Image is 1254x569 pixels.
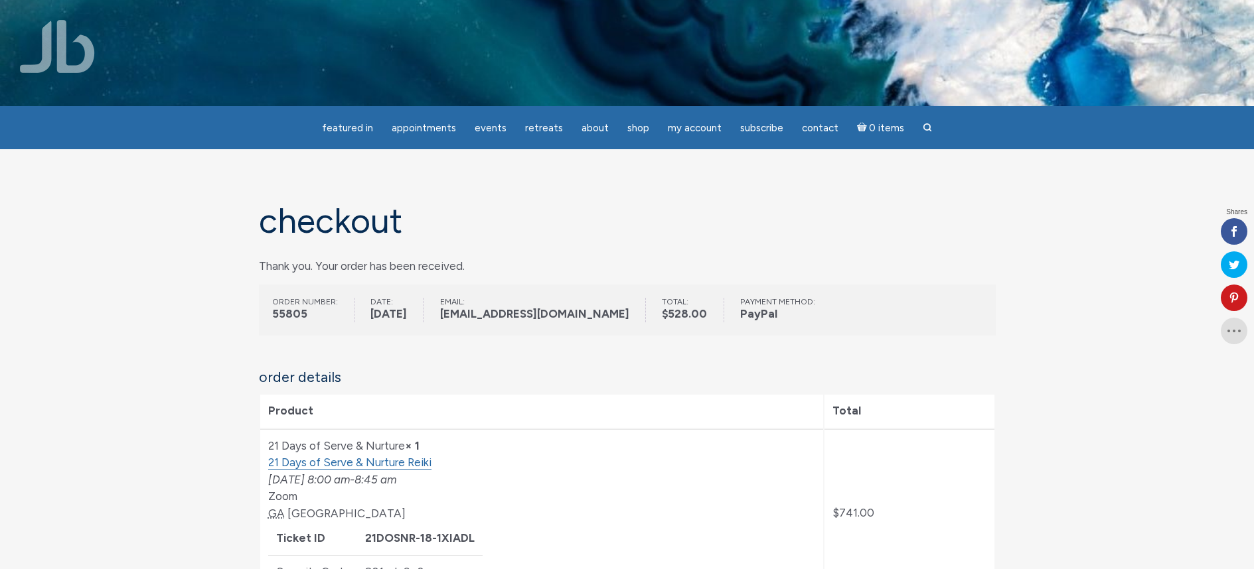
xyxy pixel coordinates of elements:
[794,115,846,141] a: Contact
[20,20,95,73] img: Jamie Butler. The Everyday Medium
[322,122,373,134] span: featured in
[619,115,657,141] a: Shop
[857,122,870,134] i: Cart
[268,473,350,486] span: [DATE] 8:00 am
[268,456,431,470] a: 21 Days of Serve & Nurture Reiki
[824,395,994,428] th: Total
[354,473,396,486] span: 8:45 am
[268,473,396,486] em: -
[314,115,381,141] a: featured in
[660,115,730,141] a: My Account
[869,123,904,133] span: 0 items
[440,298,646,323] li: Email:
[574,115,617,141] a: About
[662,298,724,323] li: Total:
[268,507,285,520] abbr: Georgia
[384,115,464,141] a: Appointments
[668,122,722,134] span: My Account
[370,298,424,323] li: Date:
[272,298,354,323] li: Order number:
[627,122,649,134] span: Shop
[405,439,420,452] strong: × 1
[259,202,996,240] h1: Checkout
[740,122,783,134] span: Subscribe
[440,306,629,323] strong: [EMAIL_ADDRESS][DOMAIN_NAME]
[662,307,707,320] bdi: 528.00
[849,114,913,141] a: Cart0 items
[276,531,325,544] strong: Ticket ID
[365,531,475,544] strong: 21DOSNR-18-1XIADL
[467,115,514,141] a: Events
[832,506,839,519] span: $
[832,506,874,519] bdi: 741.00
[740,306,815,323] strong: PayPal
[740,298,831,323] li: Payment method:
[259,369,996,385] h2: Order details
[475,122,507,134] span: Events
[370,306,407,323] strong: [DATE]
[517,115,571,141] a: Retreats
[392,122,456,134] span: Appointments
[662,307,668,320] span: $
[1226,209,1247,216] span: Shares
[260,395,823,428] th: Product
[272,306,338,323] strong: 55805
[802,122,838,134] span: Contact
[268,454,815,522] div: Zoom
[732,115,791,141] a: Subscribe
[525,122,563,134] span: Retreats
[259,256,996,277] p: Thank you. Your order has been received.
[582,122,609,134] span: About
[287,507,406,520] span: [GEOGRAPHIC_DATA]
